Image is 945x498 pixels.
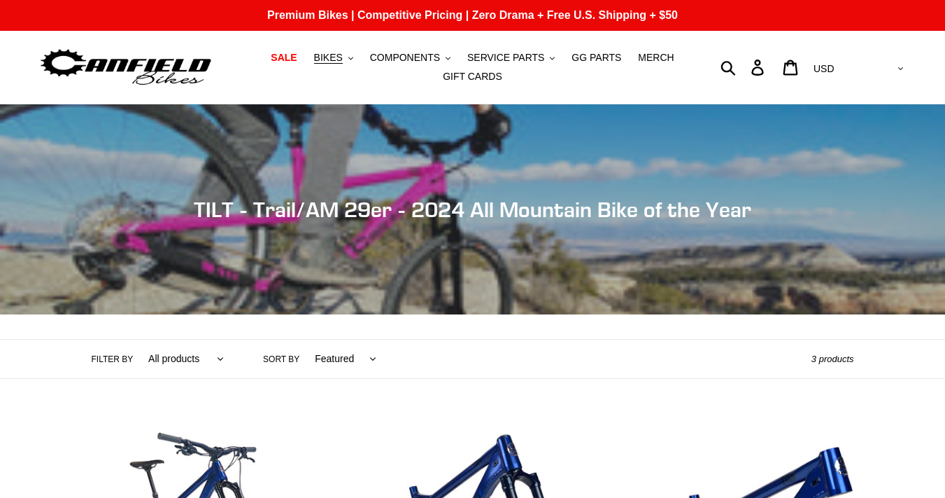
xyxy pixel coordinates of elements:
span: COMPONENTS [370,52,440,64]
a: MERCH [631,48,681,67]
span: GG PARTS [571,52,621,64]
a: SALE [264,48,304,67]
button: SERVICE PARTS [460,48,562,67]
span: TILT - Trail/AM 29er - 2024 All Mountain Bike of the Year [194,197,751,222]
span: MERCH [638,52,674,64]
span: BIKES [314,52,343,64]
button: BIKES [307,48,360,67]
span: SALE [271,52,297,64]
button: COMPONENTS [363,48,457,67]
label: Sort by [263,353,299,366]
a: GG PARTS [564,48,628,67]
label: Filter by [92,353,134,366]
span: 3 products [811,354,854,364]
span: GIFT CARDS [443,71,502,83]
img: Canfield Bikes [38,46,213,90]
span: SERVICE PARTS [467,52,544,64]
a: GIFT CARDS [436,67,509,86]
